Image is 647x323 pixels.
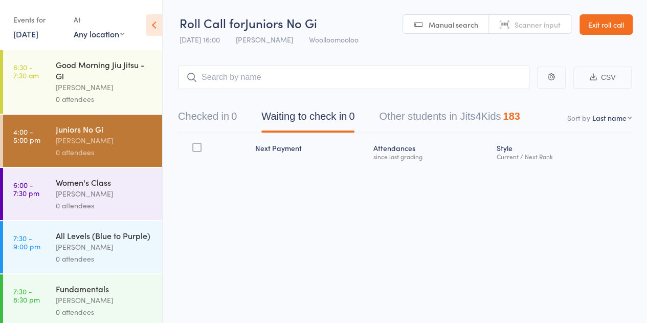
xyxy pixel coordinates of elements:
[493,138,632,165] div: Style
[56,306,153,318] div: 0 attendees
[56,253,153,265] div: 0 attendees
[74,28,124,39] div: Any location
[56,241,153,253] div: [PERSON_NAME]
[369,138,493,165] div: Atten­dances
[579,14,633,35] a: Exit roll call
[379,105,520,133] button: Other students in Jits4Kids183
[56,81,153,93] div: [PERSON_NAME]
[13,11,63,28] div: Events for
[180,34,220,45] span: [DATE] 16:00
[56,200,153,211] div: 0 attendees
[56,59,153,81] div: Good Morning Jiu Jitsu - Gi
[180,14,245,31] span: Roll Call for
[56,93,153,105] div: 0 attendees
[236,34,293,45] span: [PERSON_NAME]
[349,111,354,122] div: 0
[3,168,162,220] a: 6:00 -7:30 pmWomen's Class[PERSON_NAME]0 attendees
[13,63,39,79] time: 6:30 - 7:30 am
[13,127,40,144] time: 4:00 - 5:00 pm
[429,19,478,30] span: Manual search
[592,113,627,123] div: Last name
[3,115,162,167] a: 4:00 -5:00 pmJuniors No Gi[PERSON_NAME]0 attendees
[56,177,153,188] div: Women's Class
[245,14,317,31] span: Juniors No Gi
[251,138,369,165] div: Next Payment
[503,111,520,122] div: 183
[13,181,39,197] time: 6:00 - 7:30 pm
[261,105,354,133] button: Waiting to check in0
[3,50,162,114] a: 6:30 -7:30 amGood Morning Jiu Jitsu - Gi[PERSON_NAME]0 attendees
[74,11,124,28] div: At
[3,221,162,273] a: 7:30 -9:00 pmAll Levels (Blue to Purple)[PERSON_NAME]0 attendees
[178,66,529,89] input: Search by name
[309,34,359,45] span: Woolloomooloo
[56,283,153,294] div: Fundamentals
[13,28,38,39] a: [DATE]
[56,230,153,241] div: All Levels (Blue to Purple)
[56,188,153,200] div: [PERSON_NAME]
[178,105,237,133] button: Checked in0
[573,67,632,89] button: CSV
[13,287,40,304] time: 7:30 - 8:30 pm
[567,113,590,123] label: Sort by
[515,19,561,30] span: Scanner input
[56,146,153,158] div: 0 attendees
[56,123,153,135] div: Juniors No Gi
[231,111,237,122] div: 0
[373,153,488,160] div: since last grading
[497,153,628,160] div: Current / Next Rank
[56,135,153,146] div: [PERSON_NAME]
[13,234,40,250] time: 7:30 - 9:00 pm
[56,294,153,306] div: [PERSON_NAME]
